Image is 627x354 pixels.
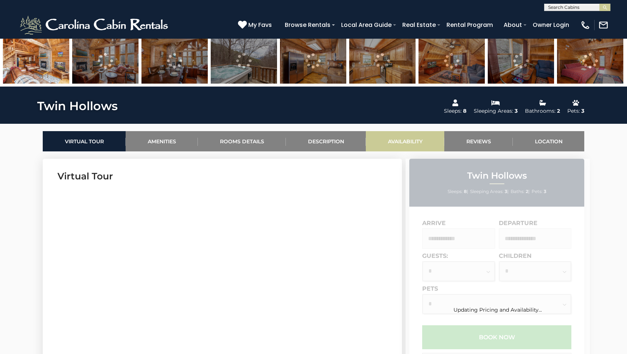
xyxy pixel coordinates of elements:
img: mail-regular-white.png [598,20,609,30]
img: White-1-2.png [18,14,171,36]
a: My Favs [238,20,274,30]
a: Rental Program [443,18,497,31]
img: 163265940 [3,38,69,84]
img: 163265944 [211,38,277,84]
a: Rooms Details [198,131,286,151]
h3: Virtual Tour [57,170,387,183]
img: 163265936 [141,38,208,84]
a: Browse Rentals [281,18,334,31]
a: About [500,18,526,31]
a: Reviews [444,131,513,151]
a: Location [513,131,584,151]
a: Owner Login [529,18,573,31]
a: Amenities [126,131,198,151]
img: 163265958 [418,38,485,84]
img: phone-regular-white.png [580,20,591,30]
img: 163265941 [280,38,346,84]
div: Updating Pricing and Availability... [406,306,590,313]
img: 163265946 [488,38,554,84]
a: Local Area Guide [337,18,395,31]
a: Availability [366,131,444,151]
span: My Favs [248,20,272,29]
a: Virtual Tour [43,131,126,151]
img: 163265943 [72,38,139,84]
a: Description [286,131,366,151]
img: 163265938 [557,38,623,84]
img: 163265945 [349,38,416,84]
a: Real Estate [399,18,439,31]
